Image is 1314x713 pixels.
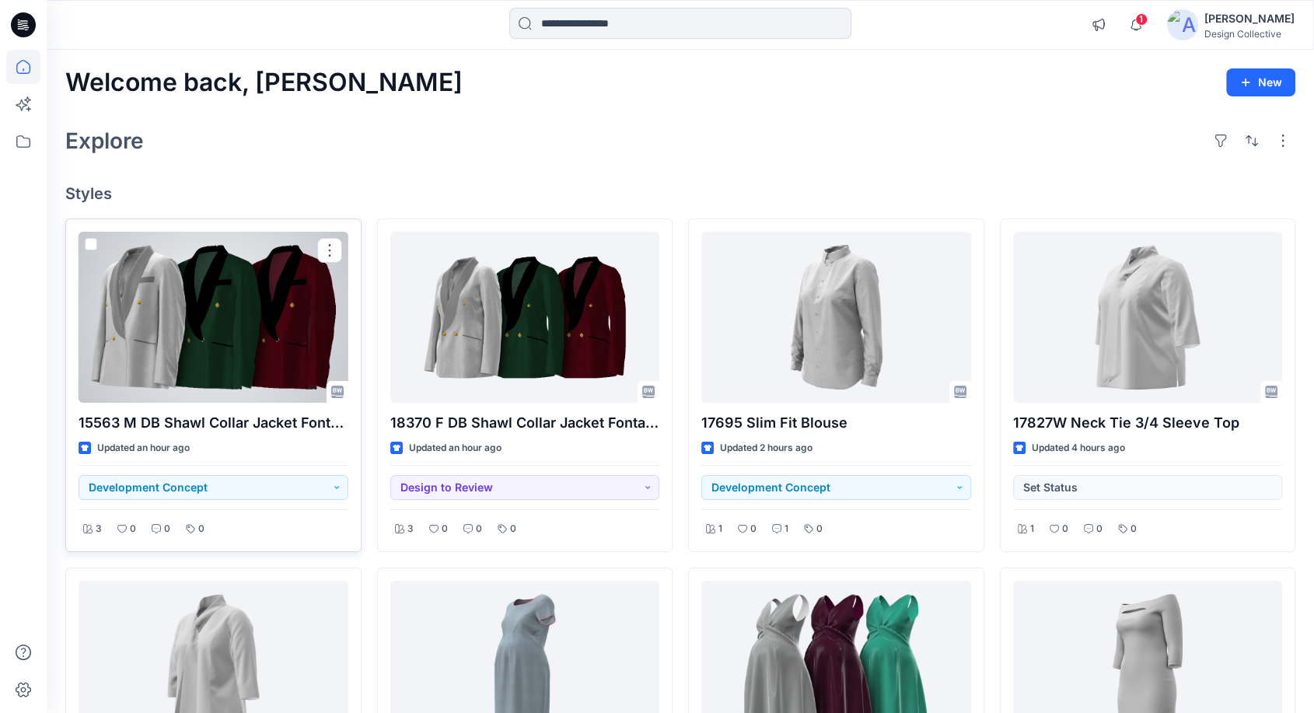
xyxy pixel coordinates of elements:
p: 1 [785,521,788,537]
p: 0 [1062,521,1068,537]
p: 17827W Neck Tie 3/4 Sleeve Top [1013,412,1283,434]
p: Updated 2 hours ago [720,440,813,456]
p: 0 [476,521,482,537]
p: 0 [510,521,516,537]
img: avatar [1167,9,1198,40]
p: 3 [407,521,414,537]
p: 18370 F DB Shawl Collar Jacket Fontainebleau LV [390,412,660,434]
div: [PERSON_NAME] [1204,9,1295,28]
p: 0 [750,521,757,537]
div: Design Collective [1204,28,1295,40]
a: 18370 F DB Shawl Collar Jacket Fontainebleau LV [390,232,660,403]
p: 0 [164,521,170,537]
p: 0 [130,521,136,537]
h2: Explore [65,128,144,153]
p: 0 [442,521,448,537]
p: Updated an hour ago [97,440,190,456]
p: 1 [718,521,722,537]
p: 15563 M DB Shawl Collar Jacket Fontainbleau LV [79,412,348,434]
p: 0 [1096,521,1103,537]
p: Updated 4 hours ago [1032,440,1125,456]
p: 3 [96,521,102,537]
a: 17695 Slim Fit Blouse [701,232,971,403]
p: 0 [816,521,823,537]
span: 1 [1135,13,1148,26]
p: 0 [198,521,204,537]
a: 17827W Neck Tie 3/4 Sleeve Top [1013,232,1283,403]
p: 1 [1030,521,1034,537]
h4: Styles [65,184,1295,203]
p: Updated an hour ago [409,440,501,456]
h2: Welcome back, [PERSON_NAME] [65,68,463,97]
p: 17695 Slim Fit Blouse [701,412,971,434]
button: New [1226,68,1295,96]
a: 15563 M DB Shawl Collar Jacket Fontainbleau LV [79,232,348,403]
p: 0 [1131,521,1137,537]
